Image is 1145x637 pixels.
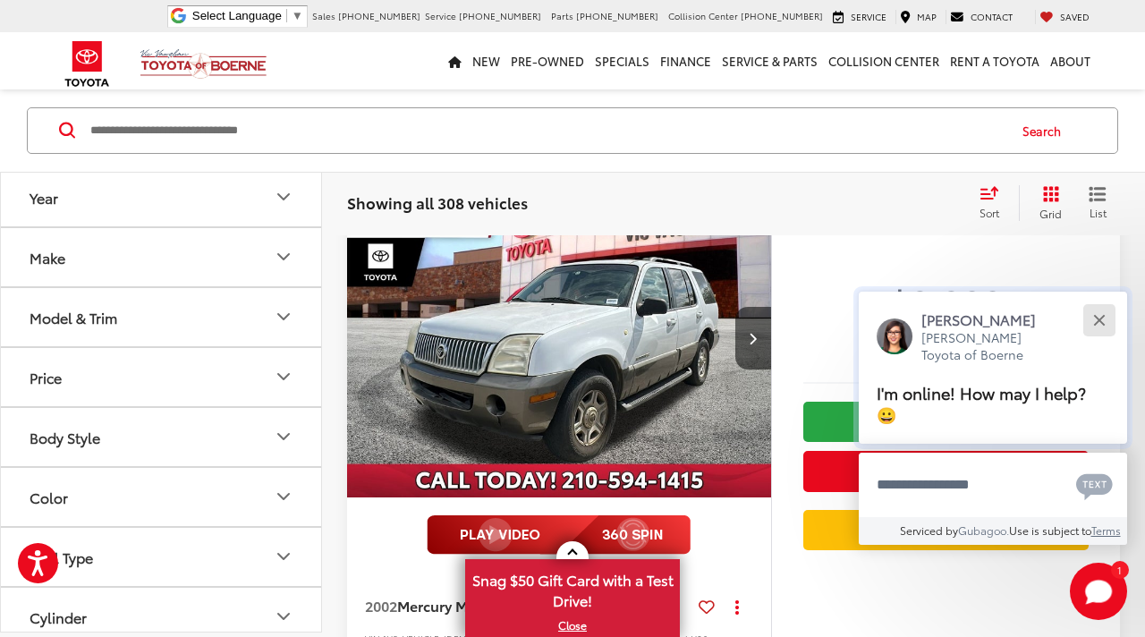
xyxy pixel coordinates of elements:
img: full motion video [427,515,691,555]
button: ColorColor [1,468,323,526]
button: List View [1075,185,1120,221]
span: I'm online! How may I help? 😀 [877,380,1086,426]
div: Fuel Type [273,546,294,567]
a: Gubagoo. [958,522,1009,538]
div: Color [30,488,68,505]
button: Close [1080,301,1118,339]
a: My Saved Vehicles [1035,10,1094,24]
button: Grid View [1019,185,1075,221]
button: Select sort value [971,185,1019,221]
span: ​ [286,9,287,22]
span: Grid [1039,206,1062,221]
div: Price [30,369,62,386]
span: Sales [312,9,335,22]
a: About [1045,32,1096,89]
a: Service & Parts: Opens in a new tab [717,32,823,89]
p: [PERSON_NAME] Toyota of Boerne [921,329,1054,364]
div: Price [273,366,294,387]
span: [PHONE_NUMBER] [741,9,823,22]
button: Model & TrimModel & Trim [1,288,323,346]
span: Showing all 308 vehicles [347,191,528,213]
span: Use is subject to [1009,522,1091,538]
div: Year [273,186,294,208]
span: Serviced by [900,522,958,538]
div: 2002 Mercury Mountaineer Base 114 WB 0 [346,179,773,497]
div: Cylinder [30,608,87,625]
div: Body Style [273,426,294,447]
span: Service [851,10,886,23]
div: Color [273,486,294,507]
span: Collision Center [668,9,738,22]
a: Specials [589,32,655,89]
span: [DATE] Price: [803,333,1089,351]
span: Saved [1060,10,1090,23]
span: Mercury Mountaineer [397,595,542,616]
button: Next image [735,307,771,369]
button: Toggle Chat Window [1070,563,1127,620]
img: Toyota [54,35,121,93]
span: Map [917,10,937,23]
a: Home [443,32,467,89]
a: Select Language​ [192,9,303,22]
button: YearYear [1,168,323,226]
span: ▼ [292,9,303,22]
a: Service [828,10,891,24]
a: Pre-Owned [505,32,589,89]
a: Finance [655,32,717,89]
span: Parts [551,9,573,22]
button: MakeMake [1,228,323,286]
span: dropdown dots [735,599,739,614]
span: List [1089,205,1107,220]
a: 2002 Mercury Mountaineer Base 114 WB2002 Mercury Mountaineer Base 114 WB2002 Mercury Mountaineer ... [346,179,773,497]
button: Chat with SMS [1071,464,1118,505]
div: Cylinder [273,606,294,627]
div: Model & Trim [30,309,117,326]
span: 2002 [365,595,397,616]
svg: Text [1076,471,1113,500]
div: Year [30,189,58,206]
span: [PHONE_NUMBER] [459,9,541,22]
img: Vic Vaughan Toyota of Boerne [140,48,267,80]
div: Body Style [30,429,100,446]
span: Sort [980,205,999,220]
a: 2002Mercury MountaineerBase 114 WB [365,596,691,616]
button: Get Price Now [803,451,1089,491]
a: New [467,32,505,89]
span: Service [425,9,456,22]
span: Contact [971,10,1013,23]
span: [PHONE_NUMBER] [576,9,658,22]
button: Search [1005,108,1087,153]
button: Fuel TypeFuel Type [1,528,323,586]
a: Map [895,10,941,24]
button: PricePrice [1,348,323,406]
a: Rent a Toyota [945,32,1045,89]
a: Contact [946,10,1017,24]
button: Actions [722,590,753,622]
a: Collision Center [823,32,945,89]
div: Model & Trim [273,306,294,327]
p: [PERSON_NAME] [921,310,1054,329]
span: $2,200 [803,279,1089,324]
div: Make [273,246,294,268]
svg: Start Chat [1070,563,1127,620]
span: Select Language [192,9,282,22]
input: Search by Make, Model, or Keyword [89,109,1005,152]
div: Make [30,249,65,266]
img: 2002 Mercury Mountaineer Base 114 WB [346,179,773,499]
span: [PHONE_NUMBER] [338,9,420,22]
a: Terms [1091,522,1121,538]
textarea: Type your message [859,453,1127,517]
a: Value Your Trade [803,510,1089,550]
span: 1 [1117,565,1122,573]
a: Check Availability [803,402,1089,442]
div: Fuel Type [30,548,93,565]
span: Snag $50 Gift Card with a Test Drive! [467,561,678,616]
div: Close[PERSON_NAME][PERSON_NAME] Toyota of BoerneI'm online! How may I help? 😀Type your messageCha... [859,292,1127,545]
button: Body StyleBody Style [1,408,323,466]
